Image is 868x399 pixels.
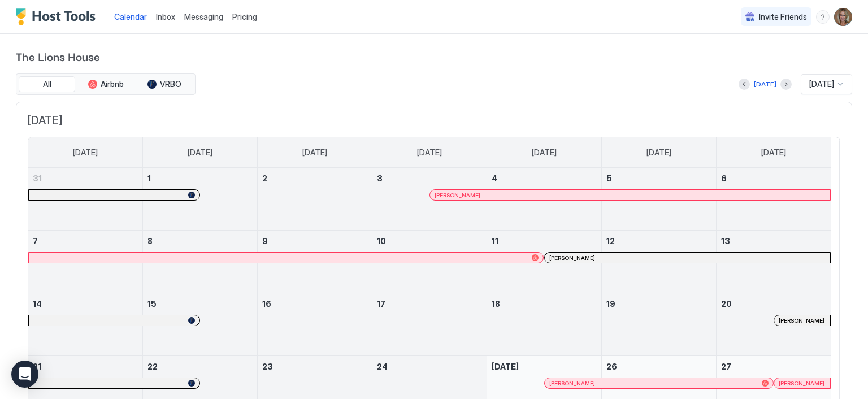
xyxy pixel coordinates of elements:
span: 19 [606,299,615,309]
a: September 21, 2025 [28,356,142,377]
div: [PERSON_NAME] [549,380,768,387]
td: September 12, 2025 [601,231,716,293]
a: Tuesday [291,137,338,168]
span: Messaging [184,12,223,21]
a: September 14, 2025 [28,293,142,314]
span: 15 [147,299,157,309]
span: 2 [262,174,267,183]
div: menu [816,10,830,24]
span: [DATE] [28,114,840,128]
div: [PERSON_NAME] [779,317,826,324]
a: September 6, 2025 [717,168,831,189]
button: All [19,76,75,92]
a: August 31, 2025 [28,168,142,189]
span: The Lions House [16,47,852,64]
a: September 12, 2025 [602,231,716,251]
span: [DATE] [417,148,442,158]
a: Saturday [750,137,797,168]
span: [PERSON_NAME] [779,317,824,324]
span: [DATE] [188,148,212,158]
a: September 2, 2025 [258,168,372,189]
a: September 3, 2025 [372,168,487,189]
a: Calendar [114,11,147,23]
span: 27 [721,362,731,371]
td: September 1, 2025 [143,168,258,231]
span: 14 [33,299,42,309]
span: 16 [262,299,271,309]
span: 24 [377,362,388,371]
td: September 19, 2025 [601,293,716,356]
a: Monday [176,137,224,168]
a: September 27, 2025 [717,356,831,377]
td: September 10, 2025 [372,231,487,293]
button: Next month [780,79,792,90]
a: September 10, 2025 [372,231,487,251]
a: September 11, 2025 [487,231,601,251]
span: Invite Friends [759,12,807,22]
td: September 2, 2025 [258,168,372,231]
td: August 31, 2025 [28,168,143,231]
a: September 18, 2025 [487,293,601,314]
span: 7 [33,236,38,246]
span: 22 [147,362,158,371]
td: September 5, 2025 [601,168,716,231]
div: tab-group [16,73,196,95]
span: Pricing [232,12,257,22]
td: September 15, 2025 [143,293,258,356]
span: [DATE] [492,362,519,371]
a: September 17, 2025 [372,293,487,314]
a: September 4, 2025 [487,168,601,189]
span: Inbox [156,12,175,21]
span: 13 [721,236,730,246]
td: September 16, 2025 [258,293,372,356]
td: September 9, 2025 [258,231,372,293]
a: September 23, 2025 [258,356,372,377]
a: September 8, 2025 [143,231,257,251]
a: September 25, 2025 [487,356,601,377]
a: September 19, 2025 [602,293,716,314]
a: Sunday [62,137,109,168]
div: [PERSON_NAME] [779,380,826,387]
span: 11 [492,236,498,246]
span: 10 [377,236,386,246]
td: September 6, 2025 [716,168,831,231]
span: 4 [492,174,497,183]
span: VRBO [160,79,181,89]
div: [PERSON_NAME] [435,192,825,199]
span: [PERSON_NAME] [549,254,595,262]
a: Thursday [520,137,568,168]
a: September 1, 2025 [143,168,257,189]
span: 9 [262,236,268,246]
span: 5 [606,174,612,183]
a: September 24, 2025 [372,356,487,377]
a: Host Tools Logo [16,8,101,25]
td: September 14, 2025 [28,293,143,356]
td: September 8, 2025 [143,231,258,293]
span: 6 [721,174,727,183]
div: [DATE] [754,79,776,89]
td: September 7, 2025 [28,231,143,293]
span: [DATE] [809,79,834,89]
span: 1 [147,174,151,183]
a: Inbox [156,11,175,23]
td: September 20, 2025 [716,293,831,356]
span: 23 [262,362,273,371]
button: Previous month [739,79,750,90]
a: September 16, 2025 [258,293,372,314]
span: 31 [33,174,42,183]
a: September 13, 2025 [717,231,831,251]
span: 18 [492,299,500,309]
a: September 26, 2025 [602,356,716,377]
button: [DATE] [752,77,778,91]
td: September 17, 2025 [372,293,487,356]
td: September 3, 2025 [372,168,487,231]
span: [DATE] [532,148,557,158]
a: September 9, 2025 [258,231,372,251]
span: [DATE] [302,148,327,158]
button: Airbnb [77,76,134,92]
button: VRBO [136,76,193,92]
span: [DATE] [73,148,98,158]
span: Calendar [114,12,147,21]
span: [PERSON_NAME] [435,192,480,199]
